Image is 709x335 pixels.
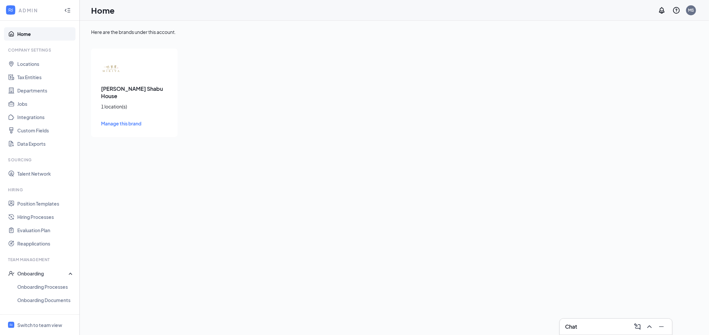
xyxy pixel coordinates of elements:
div: MS [688,7,694,13]
a: Manage this brand [101,120,168,127]
a: Tax Entities [17,71,74,84]
img: Mikiya Wagyu Shabu House logo [101,59,121,79]
svg: ChevronUp [646,323,653,331]
div: Sourcing [8,157,73,163]
a: Position Templates [17,197,74,210]
a: Talent Network [17,167,74,180]
h1: Home [91,5,115,16]
svg: Notifications [658,6,666,14]
a: Data Exports [17,137,74,150]
div: Onboarding [17,270,68,277]
a: Evaluation Plan [17,224,74,237]
div: Payroll [8,313,73,319]
button: Minimize [656,321,667,332]
svg: UserCheck [8,270,15,277]
button: ChevronUp [644,321,655,332]
a: Custom Fields [17,124,74,137]
svg: Collapse [64,7,71,14]
div: ADMIN [19,7,58,14]
a: Hiring Processes [17,210,74,224]
a: Integrations [17,110,74,124]
span: Manage this brand [101,120,141,126]
svg: Minimize [657,323,665,331]
a: Jobs [17,97,74,110]
a: Locations [17,57,74,71]
a: Onboarding Documents [17,293,74,307]
button: ComposeMessage [632,321,643,332]
a: Departments [17,84,74,97]
div: Here are the brands under this account. [91,29,698,35]
svg: ComposeMessage [634,323,642,331]
h3: Chat [565,323,577,330]
div: Hiring [8,187,73,193]
h3: [PERSON_NAME] Shabu House [101,85,168,100]
div: Team Management [8,257,73,262]
a: Reapplications [17,237,74,250]
div: 1 location(s) [101,103,168,110]
svg: WorkstreamLogo [7,7,14,13]
svg: WorkstreamLogo [9,323,13,327]
a: Onboarding Processes [17,280,74,293]
div: Company Settings [8,47,73,53]
div: Switch to team view [17,322,62,328]
svg: QuestionInfo [672,6,680,14]
a: Home [17,27,74,41]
